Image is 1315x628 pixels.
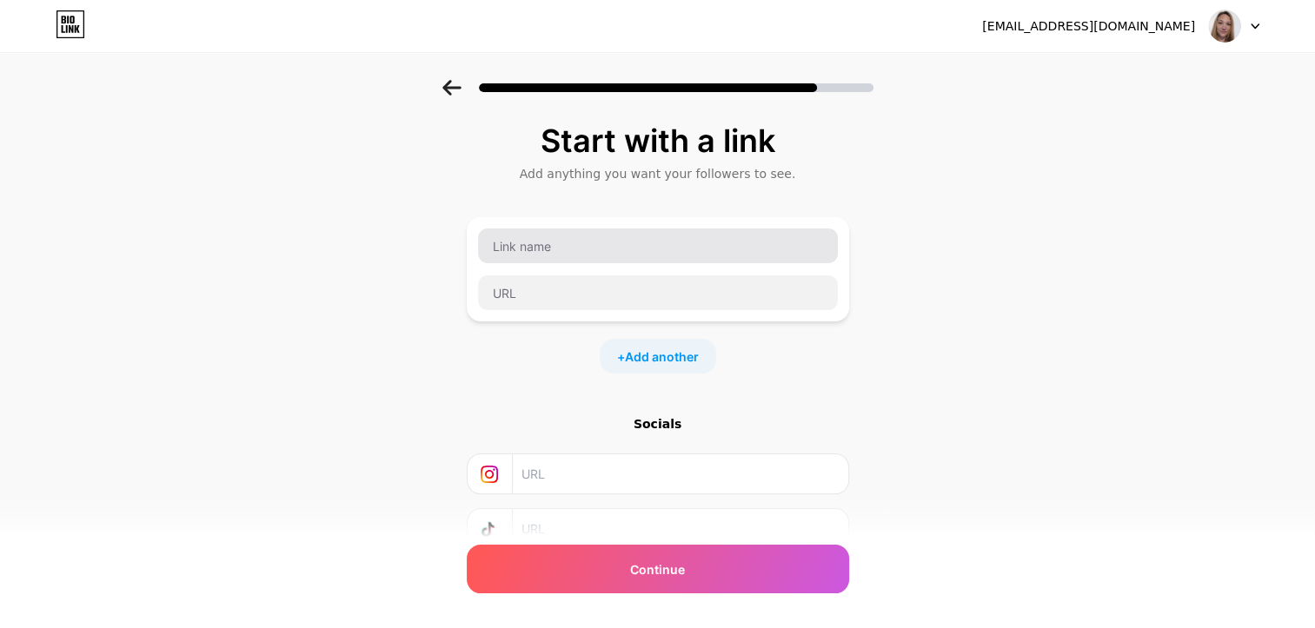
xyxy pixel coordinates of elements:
div: Socials [467,415,849,433]
img: sidehustlewithchar [1208,10,1241,43]
input: Link name [478,228,838,263]
input: URL [478,275,838,310]
input: URL [521,509,837,548]
span: Continue [630,560,685,578]
span: Add another [625,347,699,366]
div: Add anything you want your followers to see. [475,165,840,182]
div: + [600,339,716,373]
input: URL [521,454,837,493]
div: Start with a link [475,123,840,158]
div: [EMAIL_ADDRESS][DOMAIN_NAME] [982,17,1195,36]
